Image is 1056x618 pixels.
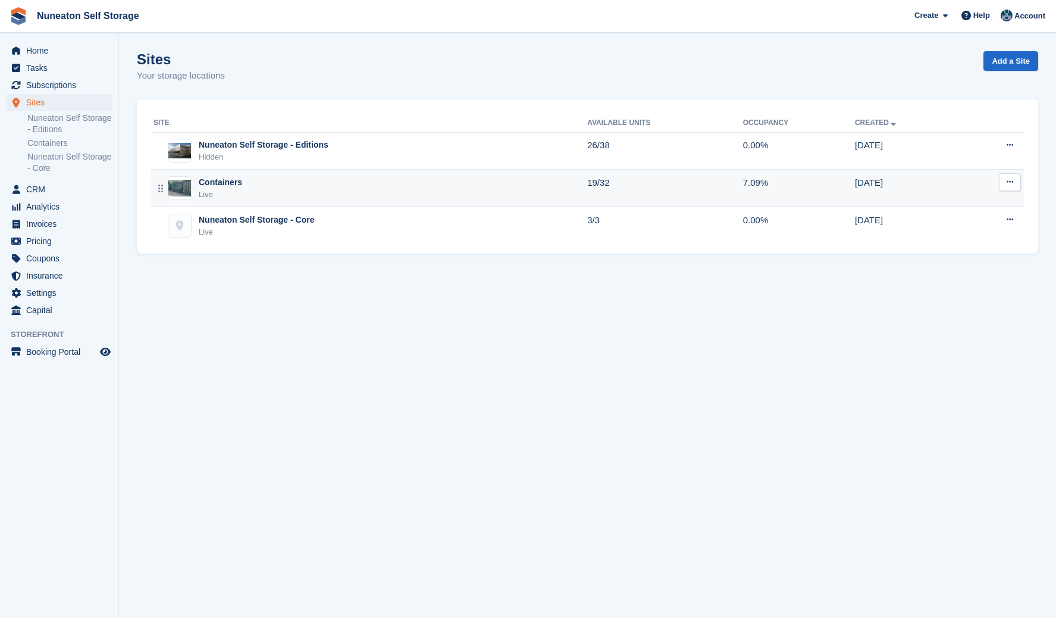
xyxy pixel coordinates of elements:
[587,207,743,244] td: 3/3
[168,180,191,197] img: Image of Containers site
[855,170,962,207] td: [DATE]
[973,10,990,21] span: Help
[199,189,242,201] div: Live
[6,216,112,232] a: menu
[6,344,112,360] a: menu
[10,7,27,25] img: stora-icon-8386f47178a22dfd0bd8f6a31ec36ba5ce8667c1dd55bd0f319d3a0aa187defe.svg
[855,207,962,244] td: [DATE]
[587,132,743,170] td: 26/38
[26,267,98,284] span: Insurance
[6,233,112,249] a: menu
[137,51,225,67] h1: Sites
[27,113,112,135] a: Nuneaton Self Storage - Editions
[199,151,328,163] div: Hidden
[6,250,112,267] a: menu
[168,143,191,158] img: Image of Nuneaton Self Storage - Editions site
[587,114,743,133] th: Available Units
[6,267,112,284] a: menu
[26,285,98,301] span: Settings
[168,214,191,237] img: Nuneaton Self Storage - Core site image placeholder
[199,226,314,238] div: Live
[6,94,112,111] a: menu
[26,198,98,215] span: Analytics
[98,345,112,359] a: Preview store
[743,207,855,244] td: 0.00%
[587,170,743,207] td: 19/32
[26,344,98,360] span: Booking Portal
[743,170,855,207] td: 7.09%
[6,42,112,59] a: menu
[6,198,112,215] a: menu
[6,77,112,93] a: menu
[199,176,242,189] div: Containers
[6,285,112,301] a: menu
[983,51,1038,71] a: Add a Site
[137,69,225,83] p: Your storage locations
[151,114,587,133] th: Site
[855,118,898,127] a: Created
[26,77,98,93] span: Subscriptions
[27,138,112,149] a: Containers
[26,216,98,232] span: Invoices
[26,250,98,267] span: Coupons
[199,214,314,226] div: Nuneaton Self Storage - Core
[26,94,98,111] span: Sites
[27,151,112,174] a: Nuneaton Self Storage - Core
[743,114,855,133] th: Occupancy
[26,302,98,319] span: Capital
[743,132,855,170] td: 0.00%
[199,139,328,151] div: Nuneaton Self Storage - Editions
[6,181,112,198] a: menu
[26,181,98,198] span: CRM
[26,233,98,249] span: Pricing
[914,10,938,21] span: Create
[6,302,112,319] a: menu
[6,60,112,76] a: menu
[11,329,118,341] span: Storefront
[32,6,144,26] a: Nuneaton Self Storage
[1014,10,1045,22] span: Account
[1001,10,1013,21] img: Rich Palmer
[26,42,98,59] span: Home
[855,132,962,170] td: [DATE]
[26,60,98,76] span: Tasks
